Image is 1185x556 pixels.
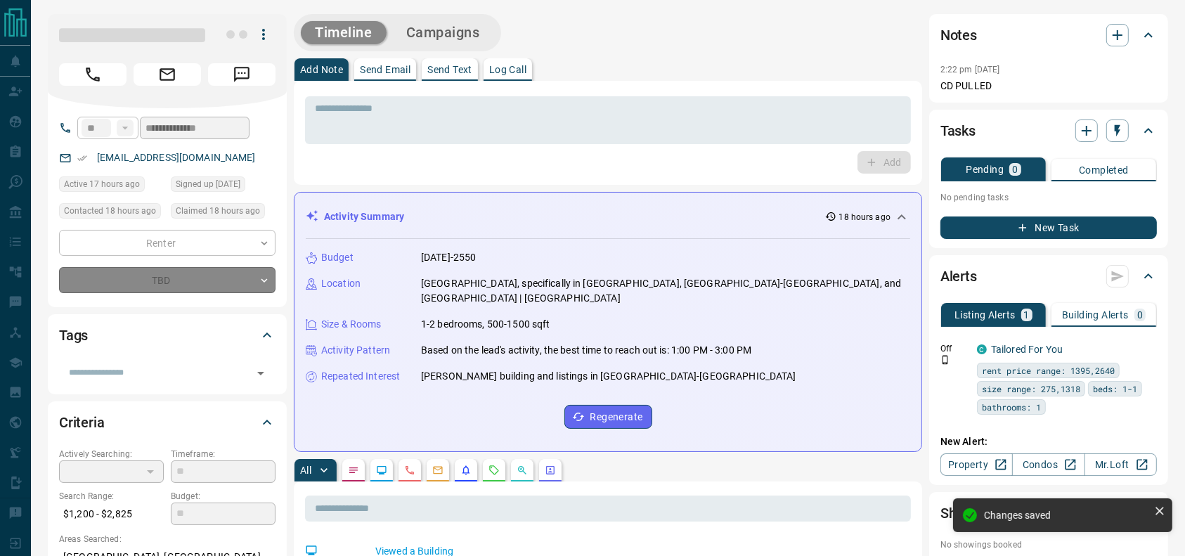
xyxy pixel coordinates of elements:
p: All [300,465,311,475]
p: 2:22 pm [DATE] [940,65,1000,75]
span: Claimed 18 hours ago [176,204,260,218]
div: Alerts [940,259,1157,293]
div: Activity Summary18 hours ago [306,204,910,230]
div: Mon Aug 18 2025 [59,203,164,223]
span: Message [208,63,276,86]
div: Changes saved [984,510,1148,521]
p: No showings booked [940,538,1157,551]
p: 0 [1012,164,1018,174]
div: TBD [59,267,276,293]
div: Tasks [940,114,1157,148]
p: Location [321,276,361,291]
span: Signed up [DATE] [176,177,240,191]
h2: Tasks [940,119,976,142]
svg: Agent Actions [545,465,556,476]
div: Mon Aug 18 2025 [171,203,276,223]
button: New Task [940,216,1157,239]
span: bathrooms: 1 [982,400,1041,414]
p: Off [940,342,969,355]
div: Showings [940,496,1157,530]
p: Areas Searched: [59,533,276,545]
p: Size & Rooms [321,317,382,332]
p: 18 hours ago [839,211,891,224]
svg: Emails [432,465,443,476]
h2: Notes [940,24,977,46]
p: Budget: [171,490,276,503]
h2: Showings [940,502,1000,524]
p: Log Call [489,65,526,75]
p: Send Text [427,65,472,75]
span: Email [134,63,201,86]
p: Actively Searching: [59,448,164,460]
button: Campaigns [392,21,494,44]
span: Contacted 18 hours ago [64,204,156,218]
h2: Alerts [940,265,977,287]
svg: Requests [488,465,500,476]
svg: Notes [348,465,359,476]
div: condos.ca [977,344,987,354]
p: Send Email [360,65,410,75]
p: 0 [1137,310,1143,320]
span: size range: 275,1318 [982,382,1080,396]
a: [EMAIL_ADDRESS][DOMAIN_NAME] [97,152,256,163]
p: Repeated Interest [321,369,400,384]
p: No pending tasks [940,187,1157,208]
p: New Alert: [940,434,1157,449]
h2: Tags [59,324,88,347]
p: 1-2 bedrooms, 500-1500 sqft [421,317,550,332]
div: Notes [940,18,1157,52]
p: Activity Pattern [321,343,390,358]
svg: Opportunities [517,465,528,476]
svg: Listing Alerts [460,465,472,476]
p: 1 [1024,310,1030,320]
a: Tailored For You [991,344,1063,355]
p: Based on the lead's activity, the best time to reach out is: 1:00 PM - 3:00 PM [421,343,751,358]
p: Activity Summary [324,209,404,224]
button: Regenerate [564,405,652,429]
p: Completed [1079,165,1129,175]
span: rent price range: 1395,2640 [982,363,1115,377]
span: beds: 1-1 [1093,382,1137,396]
svg: Push Notification Only [940,355,950,365]
p: $1,200 - $2,825 [59,503,164,526]
p: Add Note [300,65,343,75]
p: Pending [966,164,1004,174]
svg: Lead Browsing Activity [376,465,387,476]
p: Search Range: [59,490,164,503]
p: [PERSON_NAME] building and listings in [GEOGRAPHIC_DATA]-[GEOGRAPHIC_DATA] [421,369,796,384]
a: Mr.Loft [1084,453,1157,476]
span: Call [59,63,127,86]
button: Timeline [301,21,387,44]
div: Wed Aug 06 2025 [171,176,276,196]
a: Condos [1012,453,1084,476]
a: Property [940,453,1013,476]
p: CD PULLED [940,79,1157,93]
p: Building Alerts [1062,310,1129,320]
div: Tags [59,318,276,352]
p: [GEOGRAPHIC_DATA], specifically in [GEOGRAPHIC_DATA], [GEOGRAPHIC_DATA]-[GEOGRAPHIC_DATA], and [G... [421,276,910,306]
p: Listing Alerts [954,310,1016,320]
div: Renter [59,230,276,256]
span: Active 17 hours ago [64,177,140,191]
p: Timeframe: [171,448,276,460]
button: Open [251,363,271,383]
div: Criteria [59,406,276,439]
svg: Calls [404,465,415,476]
h2: Criteria [59,411,105,434]
svg: Email Verified [77,153,87,163]
div: Mon Aug 18 2025 [59,176,164,196]
p: Budget [321,250,354,265]
p: [DATE]-2550 [421,250,476,265]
